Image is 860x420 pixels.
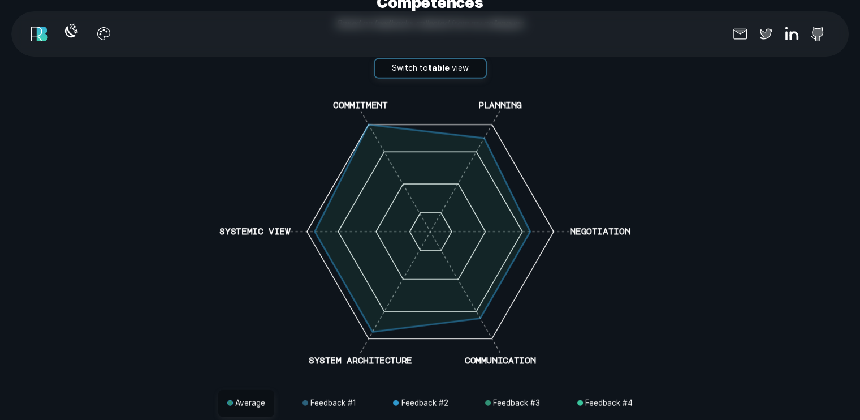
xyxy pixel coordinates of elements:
[428,63,450,72] strong: table
[476,390,549,417] button: Feedback #3
[568,390,642,417] button: Feedback #4
[308,357,412,364] text: system architecture
[464,357,535,364] text: communication
[333,101,387,109] text: commitment
[204,390,656,417] div: Select an individual feedback
[218,390,274,417] button: Average
[384,390,457,417] button: Feedback #2
[293,390,365,417] button: Feedback #1
[570,228,630,235] text: negotiation
[374,58,487,79] button: Switch totable view
[478,101,522,109] text: planning
[219,228,291,235] text: systemic view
